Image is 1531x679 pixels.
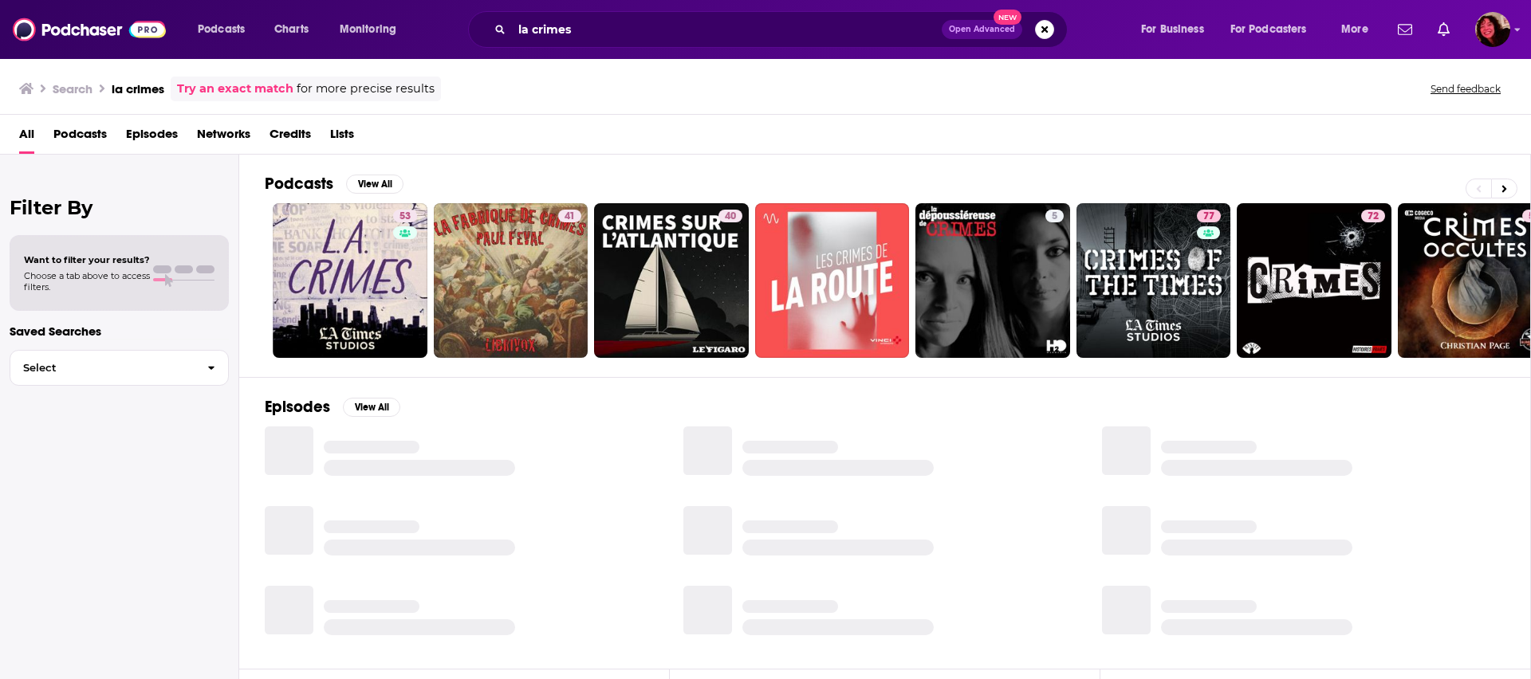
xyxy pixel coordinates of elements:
a: PodcastsView All [265,174,403,194]
button: open menu [187,17,266,42]
span: 5 [1052,209,1057,225]
h2: Podcasts [265,174,333,194]
span: Select [10,363,195,373]
a: 40 [718,210,742,222]
span: 53 [399,209,411,225]
span: 77 [1203,209,1214,225]
span: 40 [725,209,736,225]
img: User Profile [1475,12,1510,47]
span: 41 [565,209,575,225]
a: EpisodesView All [265,397,400,417]
a: Charts [264,17,318,42]
a: 5 [1045,210,1064,222]
button: open menu [1130,17,1224,42]
a: 40 [594,203,749,358]
h2: Episodes [265,397,330,417]
span: More [1341,18,1368,41]
a: 53 [393,210,417,222]
a: 77 [1076,203,1231,358]
a: 72 [1361,210,1385,222]
button: open menu [329,17,417,42]
h3: la crimes [112,81,164,96]
span: Podcasts [198,18,245,41]
a: Lists [330,121,354,154]
a: 72 [1237,203,1391,358]
span: 72 [1368,209,1379,225]
input: Search podcasts, credits, & more... [512,17,942,42]
a: Podcasts [53,121,107,154]
h3: Search [53,81,92,96]
button: View All [346,175,403,194]
button: Show profile menu [1475,12,1510,47]
a: 53 [273,203,427,358]
a: 41 [558,210,581,222]
h2: Filter By [10,196,229,219]
button: open menu [1220,17,1330,42]
a: 5 [915,203,1070,358]
span: Monitoring [340,18,396,41]
span: Want to filter your results? [24,254,150,265]
span: Choose a tab above to access filters. [24,270,150,292]
button: Select [10,350,229,386]
a: Episodes [126,121,178,154]
button: Send feedback [1426,82,1505,96]
a: Credits [270,121,311,154]
a: 41 [434,203,588,358]
a: Show notifications dropdown [1391,16,1419,43]
a: All [19,121,34,154]
span: Open Advanced [949,26,1015,33]
a: 77 [1197,210,1221,222]
button: Open AdvancedNew [942,20,1022,39]
button: View All [343,398,400,417]
a: Try an exact match [177,80,293,98]
p: Saved Searches [10,324,229,339]
a: Networks [197,121,250,154]
span: for more precise results [297,80,435,98]
span: For Podcasters [1230,18,1307,41]
div: Search podcasts, credits, & more... [483,11,1083,48]
img: Podchaser - Follow, Share and Rate Podcasts [13,14,166,45]
span: For Business [1141,18,1204,41]
span: Charts [274,18,309,41]
span: Logged in as Kathryn-Musilek [1475,12,1510,47]
span: New [994,10,1022,25]
a: Show notifications dropdown [1431,16,1456,43]
button: open menu [1330,17,1388,42]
